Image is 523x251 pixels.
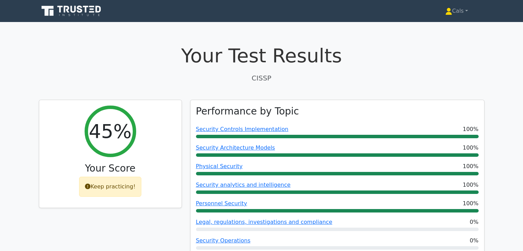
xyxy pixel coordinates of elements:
[470,237,478,245] span: 0%
[463,199,479,208] span: 100%
[429,4,484,18] a: Cals
[463,181,479,189] span: 100%
[39,73,484,83] p: CISSP
[196,144,275,151] a: Security Architecture Models
[196,106,299,117] h3: Performance by Topic
[463,144,479,152] span: 100%
[463,162,479,171] span: 100%
[79,177,141,197] div: Keep practicing!
[196,219,333,225] a: Legal, regulations, investigations and compliance
[196,237,251,244] a: Security Operations
[39,44,484,67] h1: Your Test Results
[463,125,479,133] span: 100%
[45,163,176,174] h3: Your Score
[89,120,131,143] h2: 45%
[196,182,291,188] a: Security analytics and intelligence
[470,218,478,226] span: 0%
[196,163,243,170] a: Physical Security
[196,200,247,207] a: Personnel Security
[196,126,288,132] a: Security Controls Implementation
